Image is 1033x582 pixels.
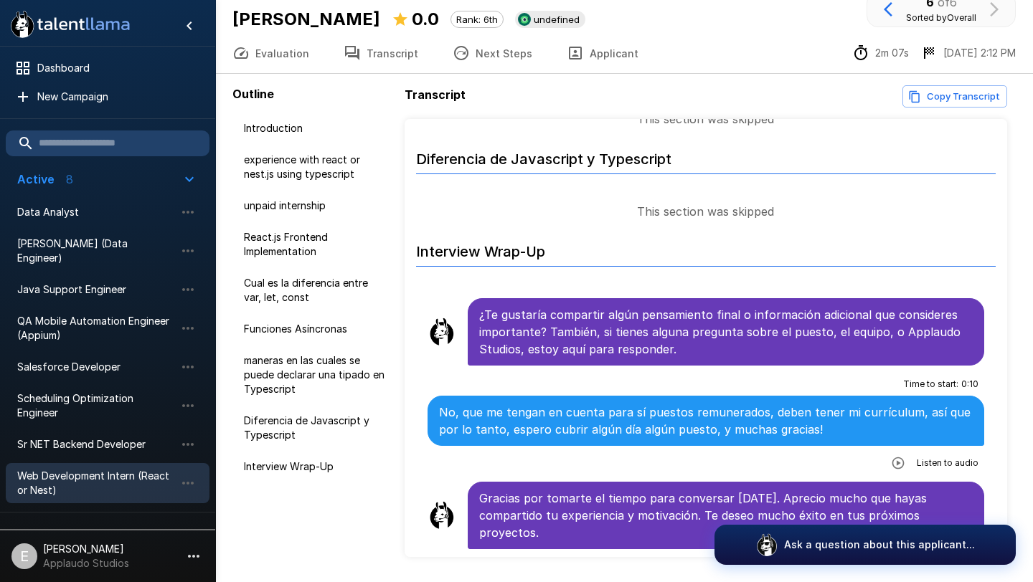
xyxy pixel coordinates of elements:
[232,87,274,101] b: Outline
[244,230,387,259] span: React.js Frontend Implementation
[515,11,585,28] div: View profile in SmartRecruiters
[232,348,399,402] div: maneras en las cuales se puede declarar una tipado en Typescript
[232,147,399,187] div: experience with react or nest.js using typescript
[451,14,503,25] span: Rank: 6th
[875,46,909,60] p: 2m 07s
[405,87,466,102] b: Transcript
[637,110,774,128] p: This section was skipped
[232,270,399,310] div: Cual es la diferencia entre var, let, const
[428,501,456,530] img: llama_clean.png
[244,153,387,181] span: experience with react or nest.js using typescript
[232,193,399,219] div: unpaid internship
[479,306,973,358] p: ¿Te gustaría compartir algún pensamiento final o información adicional que consideres importante?...
[232,224,399,264] div: React.js Frontend Implementation
[479,490,973,541] p: Gracias por tomarte el tiempo para conversar [DATE]. Aprecio mucho que hayas compartido tu experi...
[244,353,387,396] span: maneras en las cuales se puede declarar una tipado en Typescript
[232,316,399,342] div: Funciones Asíncronas
[232,9,380,29] b: [PERSON_NAME]
[528,14,585,25] span: undefined
[244,414,387,442] span: Diferencia de Javascript y Typescript
[961,377,978,391] span: 0 : 10
[917,456,978,470] span: Listen to audio
[549,33,656,73] button: Applicant
[902,85,1007,108] button: Copy transcript
[416,136,996,174] h6: Diferencia de Javascript y Typescript
[435,33,549,73] button: Next Steps
[755,533,778,556] img: logo_glasses@2x.png
[326,33,435,73] button: Transcript
[439,404,973,438] p: No, que me tengan en cuenta para sí puestos remunerados, deben tener mi currículum, así que por l...
[232,115,399,141] div: Introduction
[637,203,774,220] p: This section was skipped
[903,377,958,391] span: Time to start :
[428,318,456,346] img: llama_clean.png
[416,229,996,267] h6: Interview Wrap-Up
[244,121,387,135] span: Introduction
[784,538,975,552] p: Ask a question about this applicant...
[906,12,976,23] span: Sorted by Overall
[412,9,439,29] b: 0.0
[920,44,1016,62] div: The date and time when the interview was completed
[852,44,909,62] div: The time between starting and completing the interview
[518,13,531,26] img: smartrecruiters_logo.jpeg
[244,459,387,474] span: Interview Wrap-Up
[215,33,326,73] button: Evaluation
[244,199,387,213] span: unpaid internship
[244,276,387,305] span: Cual es la diferencia entre var, let, const
[232,408,399,448] div: Diferencia de Javascript y Typescript
[232,454,399,480] div: Interview Wrap-Up
[943,46,1016,60] p: [DATE] 2:12 PM
[714,525,1016,565] button: Ask a question about this applicant...
[244,322,387,336] span: Funciones Asíncronas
